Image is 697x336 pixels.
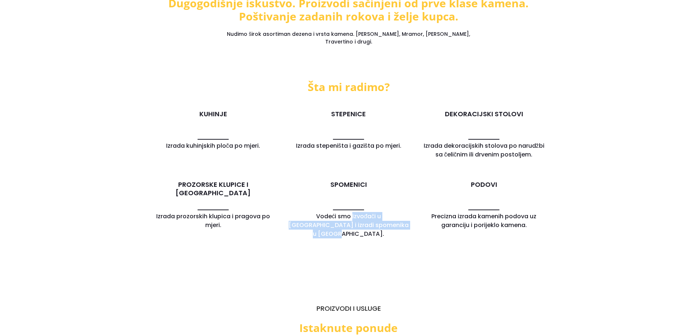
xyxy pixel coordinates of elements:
[471,180,497,189] h3: PODOVI
[151,212,276,230] h5: Izrada prozorskih klupica i pragova po mjeri.
[146,277,552,313] h4: PROIZVODI I USLUGE
[330,180,367,189] h3: SPOMENICI
[146,321,552,335] h3: Istaknute ponude
[151,141,276,150] h5: Izrada kuhinjskih ploča po mjeri.
[422,141,546,159] h5: Izrada dekoracijskih stolova po narudžbi sa čeličnim ili drvenim postoljem.
[445,110,523,118] h3: DEKORACIJSKI STOLOVI
[151,180,276,197] h3: PROZORSKE KLUPICE I [GEOGRAPHIC_DATA]
[199,110,227,118] h3: KUHINJE
[227,30,471,46] h5: Nudimo širok asortiman dezena i vrsta kamena. [PERSON_NAME], Mramor, [PERSON_NAME], Travertino i ...
[331,110,366,118] h3: STEPENICE
[146,80,552,94] h4: Šta mi radimo?
[286,212,411,238] h5: Vodeći smo izvođači u [GEOGRAPHIC_DATA] i izradi spomenika u [GEOGRAPHIC_DATA].
[286,141,411,150] h5: Izrada stepeništa i gazišta po mjeri.
[422,212,546,230] h5: Precizna izrada kamenih podova uz garanciju i porijeklo kamena.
